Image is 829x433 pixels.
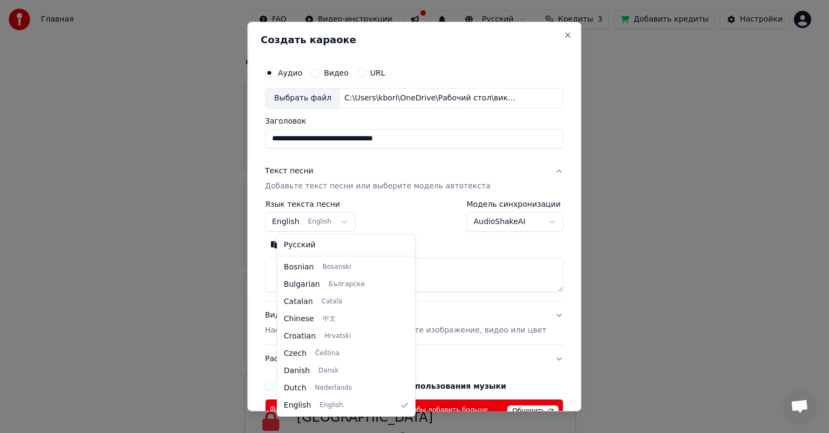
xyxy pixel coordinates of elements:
span: Nederlands [315,384,352,393]
span: Dutch [284,383,307,394]
span: Danish [284,366,310,376]
span: Catalan [284,296,313,307]
span: Bosnian [284,262,314,273]
span: Bulgarian [284,279,320,290]
span: English [284,400,311,411]
span: Chinese [284,314,314,324]
span: Czech [284,348,307,359]
span: Čeština [315,349,339,358]
span: Croatian [284,331,316,342]
span: Русский [284,240,316,251]
span: 中文 [323,315,336,323]
span: Dansk [318,367,338,375]
span: English [320,401,343,410]
span: Български [329,280,365,289]
span: Bosanski [322,263,351,272]
span: Hrvatski [324,332,351,341]
span: Català [322,297,342,306]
